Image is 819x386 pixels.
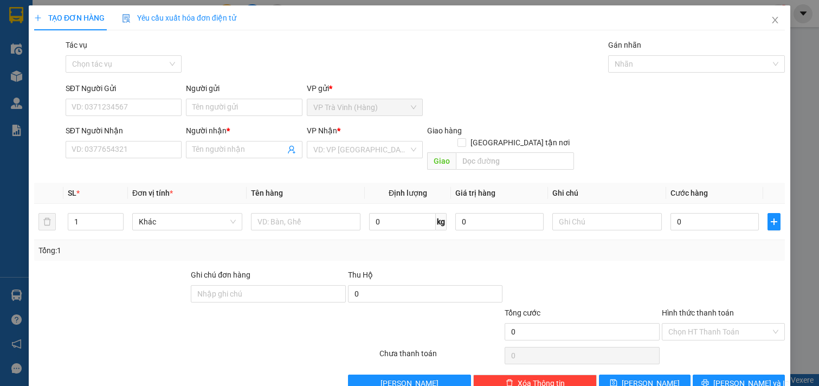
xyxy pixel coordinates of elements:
[114,223,121,229] span: down
[38,213,56,230] button: delete
[38,245,317,256] div: Tổng: 1
[186,82,302,94] div: Người gửi
[456,152,573,170] input: Dọc đường
[548,183,667,204] th: Ghi chú
[455,213,544,230] input: 0
[670,189,708,197] span: Cước hàng
[114,215,121,222] span: up
[771,16,779,24] span: close
[287,145,296,154] span: user-add
[760,5,790,36] button: Close
[552,213,662,230] input: Ghi Chú
[427,126,462,135] span: Giao hàng
[111,214,123,222] span: Increase Value
[768,217,780,226] span: plus
[307,82,423,94] div: VP gửi
[34,14,105,22] span: TẠO ĐƠN HÀNG
[139,214,236,230] span: Khác
[122,14,236,22] span: Yêu cầu xuất hóa đơn điện tử
[608,41,641,49] label: Gán nhãn
[466,137,574,149] span: [GEOGRAPHIC_DATA] tận nơi
[389,189,427,197] span: Định lượng
[132,189,173,197] span: Đơn vị tính
[427,152,456,170] span: Giao
[662,308,734,317] label: Hình thức thanh toán
[251,189,283,197] span: Tên hàng
[66,41,87,49] label: Tác vụ
[191,285,345,303] input: Ghi chú đơn hàng
[34,14,42,22] span: plus
[348,271,373,279] span: Thu Hộ
[66,125,182,137] div: SĐT Người Nhận
[436,213,447,230] span: kg
[378,348,504,366] div: Chưa thanh toán
[66,82,182,94] div: SĐT Người Gửi
[186,125,302,137] div: Người nhận
[111,222,123,230] span: Decrease Value
[68,189,76,197] span: SL
[313,99,417,115] span: VP Trà Vinh (Hàng)
[505,308,540,317] span: Tổng cước
[307,126,337,135] span: VP Nhận
[251,213,361,230] input: VD: Bàn, Ghế
[191,271,250,279] label: Ghi chú đơn hàng
[455,189,495,197] span: Giá trị hàng
[122,14,131,23] img: icon
[768,213,781,230] button: plus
